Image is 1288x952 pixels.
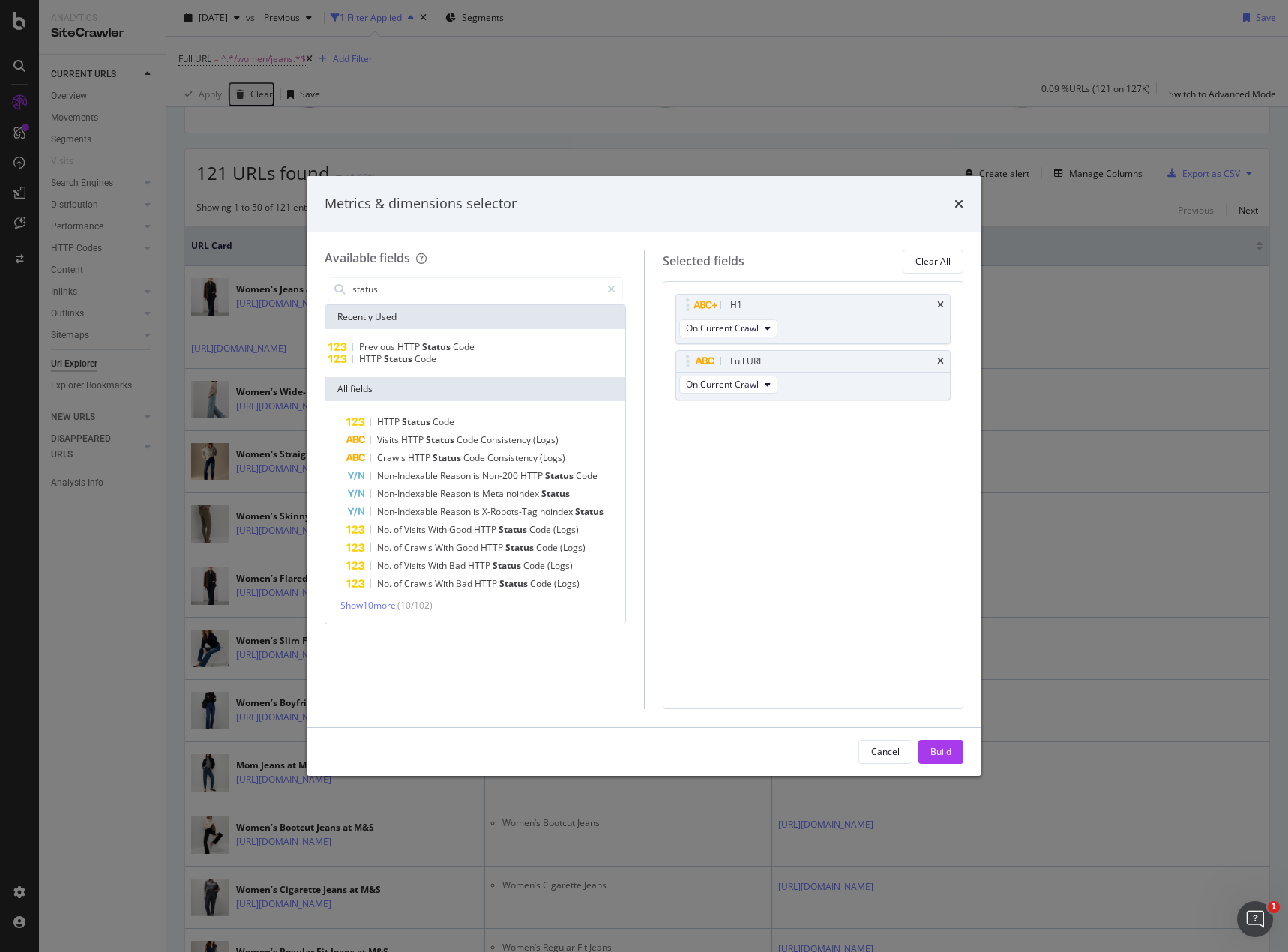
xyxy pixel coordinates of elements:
[493,559,523,572] span: Status
[499,577,530,590] span: Status
[415,352,436,365] span: Code
[463,451,487,464] span: Code
[540,505,575,518] span: noindex
[433,415,454,428] span: Code
[575,505,604,518] span: Status
[394,541,404,554] span: of
[954,194,963,214] div: times
[576,469,598,482] span: Code
[540,451,565,464] span: (Logs)
[475,577,499,590] span: HTTP
[440,487,473,500] span: Reason
[394,523,404,536] span: of
[325,194,517,214] div: Metrics & dimensions selector
[457,433,481,446] span: Code
[487,451,540,464] span: Consistency
[553,523,579,536] span: (Logs)
[359,340,397,353] span: Previous
[397,599,433,612] span: ( 10 / 102 )
[404,541,435,554] span: Crawls
[473,487,482,500] span: is
[449,559,468,572] span: Bad
[384,352,415,365] span: Status
[351,278,601,301] input: Search by field name
[404,577,435,590] span: Crawls
[482,505,540,518] span: X-Robots-Tag
[377,505,440,518] span: Non-Indexable
[402,415,433,428] span: Status
[1268,901,1280,913] span: 1
[481,541,505,554] span: HTTP
[394,559,404,572] span: of
[325,305,625,329] div: Recently Used
[401,433,426,446] span: HTTP
[428,523,449,536] span: With
[545,469,576,482] span: Status
[473,469,482,482] span: is
[408,451,433,464] span: HTTP
[435,577,456,590] span: With
[377,541,394,554] span: No.
[730,298,742,313] div: H1
[499,523,529,536] span: Status
[529,523,553,536] span: Code
[930,745,951,758] div: Build
[481,433,533,446] span: Consistency
[1237,901,1273,937] iframe: Intercom live chat
[404,523,428,536] span: Visits
[377,523,394,536] span: No.
[359,352,384,365] span: HTTP
[554,577,580,590] span: (Logs)
[675,350,951,400] div: Full URLtimesOn Current Crawl
[394,577,404,590] span: of
[536,541,560,554] span: Code
[530,577,554,590] span: Code
[449,523,474,536] span: Good
[377,559,394,572] span: No.
[937,357,944,366] div: times
[730,354,763,369] div: Full URL
[686,322,759,334] span: On Current Crawl
[858,740,912,764] button: Cancel
[918,740,963,764] button: Build
[307,176,981,776] div: modal
[325,250,410,266] div: Available fields
[422,340,453,353] span: Status
[397,340,422,353] span: HTTP
[679,319,777,337] button: On Current Crawl
[340,599,396,612] span: Show 10 more
[377,469,440,482] span: Non-Indexable
[915,255,951,268] div: Clear All
[679,376,777,394] button: On Current Crawl
[871,745,900,758] div: Cancel
[473,505,482,518] span: is
[937,301,944,310] div: times
[377,451,408,464] span: Crawls
[468,559,493,572] span: HTTP
[533,433,559,446] span: (Logs)
[541,487,570,500] span: Status
[428,559,449,572] span: With
[426,433,457,446] span: Status
[686,378,759,391] span: On Current Crawl
[506,487,541,500] span: noindex
[440,469,473,482] span: Reason
[377,487,440,500] span: Non-Indexable
[440,505,473,518] span: Reason
[453,340,475,353] span: Code
[474,523,499,536] span: HTTP
[404,559,428,572] span: Visits
[433,451,463,464] span: Status
[903,250,963,274] button: Clear All
[482,487,506,500] span: Meta
[435,541,456,554] span: With
[377,433,401,446] span: Visits
[377,415,402,428] span: HTTP
[377,577,394,590] span: No.
[560,541,586,554] span: (Logs)
[520,469,545,482] span: HTTP
[456,541,481,554] span: Good
[523,559,547,572] span: Code
[505,541,536,554] span: Status
[325,377,625,401] div: All fields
